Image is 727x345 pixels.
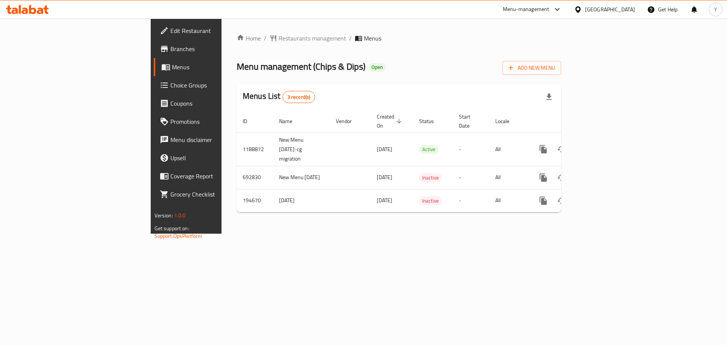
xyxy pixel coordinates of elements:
[282,91,315,103] div: Total records count
[243,91,315,103] h2: Menus List
[552,169,571,187] button: Change Status
[243,117,257,126] span: ID
[237,58,365,75] span: Menu management ( Chips & Dips )
[453,189,489,212] td: -
[237,34,561,43] nav: breadcrumb
[534,192,552,210] button: more
[154,40,272,58] a: Branches
[453,133,489,166] td: -
[377,195,392,205] span: [DATE]
[154,167,272,185] a: Coverage Report
[489,166,528,189] td: All
[273,166,330,189] td: New Menu [DATE]
[534,140,552,158] button: more
[364,34,381,43] span: Menus
[368,63,386,72] div: Open
[270,34,346,43] a: Restaurants management
[273,189,330,212] td: [DATE]
[170,117,266,126] span: Promotions
[154,231,203,241] a: Support.OpsPlatform
[377,172,392,182] span: [DATE]
[552,140,571,158] button: Change Status
[154,58,272,76] a: Menus
[495,117,519,126] span: Locale
[419,145,438,154] span: Active
[170,172,266,181] span: Coverage Report
[154,94,272,112] a: Coupons
[349,34,352,43] li: /
[377,144,392,154] span: [DATE]
[154,223,189,233] span: Get support on:
[419,117,444,126] span: Status
[459,112,480,130] span: Start Date
[552,192,571,210] button: Change Status
[237,110,613,212] table: enhanced table
[154,76,272,94] a: Choice Groups
[154,185,272,203] a: Grocery Checklist
[154,22,272,40] a: Edit Restaurant
[368,64,386,70] span: Open
[528,110,613,133] th: Actions
[283,94,315,101] span: 3 record(s)
[273,133,330,166] td: New Menu [DATE]-cg migration
[170,44,266,53] span: Branches
[489,189,528,212] td: All
[170,153,266,162] span: Upsell
[377,112,404,130] span: Created On
[170,26,266,35] span: Edit Restaurant
[714,5,717,14] span: Y
[172,62,266,72] span: Menus
[419,197,442,205] span: Inactive
[279,117,302,126] span: Name
[170,190,266,199] span: Grocery Checklist
[279,34,346,43] span: Restaurants management
[154,149,272,167] a: Upsell
[174,211,186,220] span: 1.0.0
[534,169,552,187] button: more
[154,112,272,131] a: Promotions
[509,63,555,73] span: Add New Menu
[502,61,561,75] button: Add New Menu
[503,5,549,14] div: Menu-management
[453,166,489,189] td: -
[419,173,442,182] span: Inactive
[170,135,266,144] span: Menu disclaimer
[540,88,558,106] div: Export file
[154,131,272,149] a: Menu disclaimer
[154,211,173,220] span: Version:
[170,81,266,90] span: Choice Groups
[336,117,362,126] span: Vendor
[489,133,528,166] td: All
[585,5,635,14] div: [GEOGRAPHIC_DATA]
[170,99,266,108] span: Coupons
